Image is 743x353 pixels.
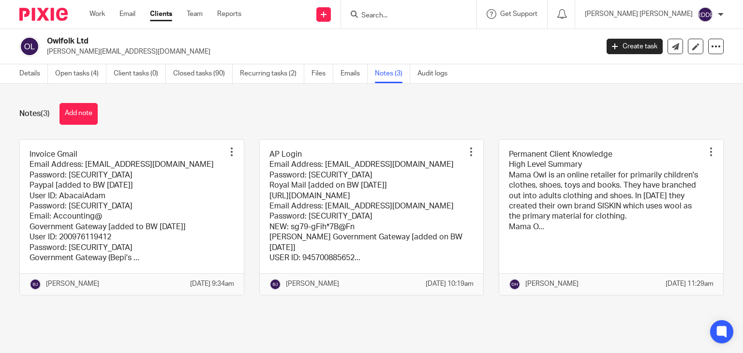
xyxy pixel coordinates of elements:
h1: Notes [19,109,50,119]
a: Closed tasks (90) [173,64,233,83]
p: [PERSON_NAME] [525,279,579,289]
img: svg%3E [19,36,40,57]
a: Audit logs [417,64,455,83]
a: Client tasks (0) [114,64,166,83]
p: [PERSON_NAME] [PERSON_NAME] [585,9,693,19]
a: Reports [217,9,241,19]
img: Pixie [19,8,68,21]
img: svg%3E [269,279,281,290]
p: [PERSON_NAME][EMAIL_ADDRESS][DOMAIN_NAME] [47,47,592,57]
a: Emails [341,64,368,83]
a: Files [312,64,333,83]
p: [PERSON_NAME] [286,279,339,289]
input: Search [360,12,447,20]
button: Add note [59,103,98,125]
a: Details [19,64,48,83]
span: (3) [41,110,50,118]
a: Create task [607,39,663,54]
a: Work [89,9,105,19]
h2: Owlfolk Ltd [47,36,483,46]
p: [DATE] 10:19am [426,279,474,289]
p: [PERSON_NAME] [46,279,99,289]
span: Get Support [500,11,537,17]
a: Open tasks (4) [55,64,106,83]
a: Notes (3) [375,64,410,83]
a: Recurring tasks (2) [240,64,304,83]
a: Clients [150,9,172,19]
a: Team [187,9,203,19]
a: Email [119,9,135,19]
img: svg%3E [698,7,713,22]
p: [DATE] 9:34am [190,279,234,289]
img: svg%3E [509,279,520,290]
img: svg%3E [30,279,41,290]
p: [DATE] 11:29am [666,279,713,289]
